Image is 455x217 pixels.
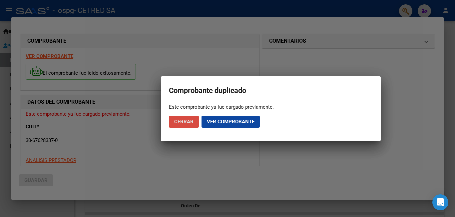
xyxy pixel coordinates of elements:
div: Este comprobante ya fue cargado previamente. [169,104,373,110]
button: Cerrar [169,116,199,128]
span: Cerrar [174,119,194,125]
button: Ver comprobante [202,116,260,128]
span: Ver comprobante [207,119,254,125]
h2: Comprobante duplicado [169,84,373,97]
div: Open Intercom Messenger [432,194,448,210]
